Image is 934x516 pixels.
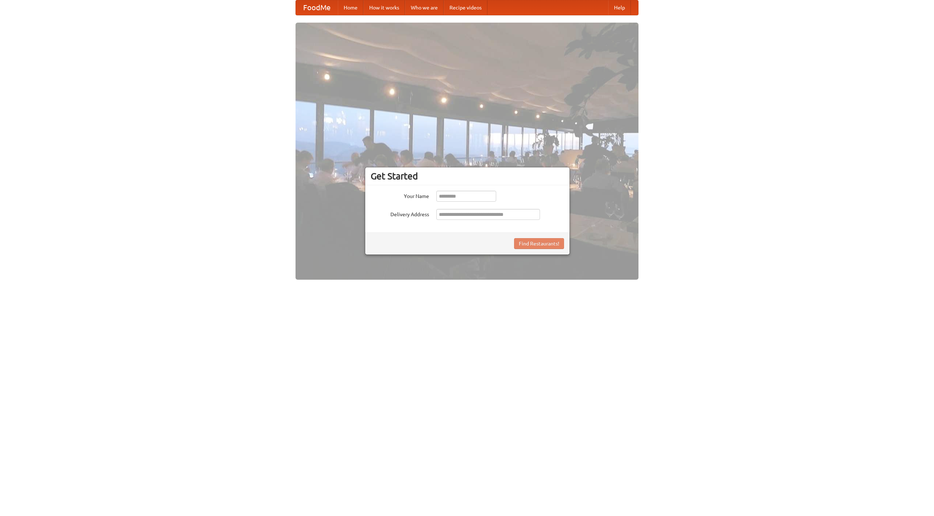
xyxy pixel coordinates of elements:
a: Help [608,0,631,15]
label: Delivery Address [371,209,429,218]
a: Who we are [405,0,444,15]
a: How it works [363,0,405,15]
label: Your Name [371,191,429,200]
h3: Get Started [371,171,564,182]
a: FoodMe [296,0,338,15]
button: Find Restaurants! [514,238,564,249]
a: Recipe videos [444,0,487,15]
a: Home [338,0,363,15]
